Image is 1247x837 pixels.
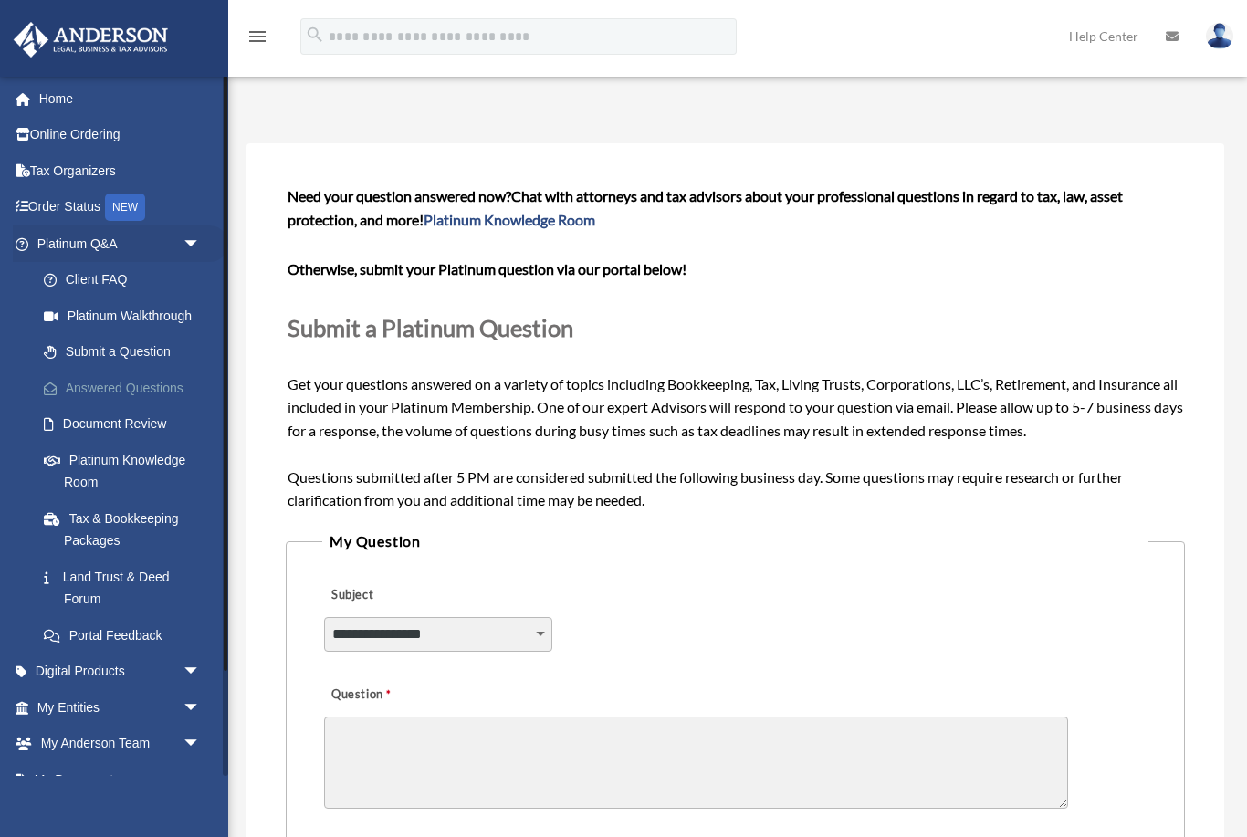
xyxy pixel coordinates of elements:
a: My Documentsarrow_drop_down [13,761,228,798]
a: Platinum Knowledge Room [26,442,228,500]
a: Answered Questions [26,370,228,406]
span: arrow_drop_down [183,761,219,799]
a: Platinum Knowledge Room [424,211,595,228]
legend: My Question [322,528,1148,554]
a: Portal Feedback [26,617,228,654]
a: Home [13,80,228,117]
a: Land Trust & Deed Forum [26,559,228,617]
div: NEW [105,194,145,221]
label: Subject [324,582,498,608]
a: Submit a Question [26,334,219,371]
span: Chat with attorneys and tax advisors about your professional questions in regard to tax, law, ass... [288,187,1123,228]
span: arrow_drop_down [183,654,219,691]
img: Anderson Advisors Platinum Portal [8,22,173,58]
a: My Anderson Teamarrow_drop_down [13,726,228,762]
i: search [305,25,325,45]
span: Submit a Platinum Question [288,314,573,341]
a: Online Ordering [13,117,228,153]
a: Platinum Walkthrough [26,298,228,334]
span: Get your questions answered on a variety of topics including Bookkeeping, Tax, Living Trusts, Cor... [288,187,1183,509]
a: menu [246,32,268,47]
a: Platinum Q&Aarrow_drop_down [13,225,228,262]
a: Digital Productsarrow_drop_down [13,654,228,690]
a: Order StatusNEW [13,189,228,226]
a: My Entitiesarrow_drop_down [13,689,228,726]
i: menu [246,26,268,47]
span: Need your question answered now? [288,187,511,204]
a: Client FAQ [26,262,228,298]
img: User Pic [1206,23,1233,49]
a: Tax Organizers [13,152,228,189]
span: arrow_drop_down [183,225,219,263]
a: Tax & Bookkeeping Packages [26,500,228,559]
span: arrow_drop_down [183,726,219,763]
a: Document Review [26,406,228,443]
label: Question [324,682,466,707]
b: Otherwise, submit your Platinum question via our portal below! [288,260,686,277]
span: arrow_drop_down [183,689,219,727]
